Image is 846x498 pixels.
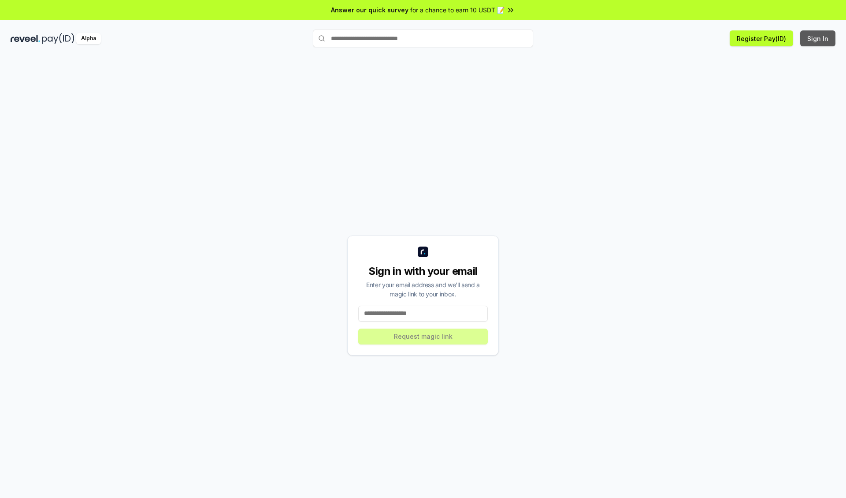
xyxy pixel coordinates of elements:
[42,33,74,44] img: pay_id
[800,30,835,46] button: Sign In
[358,280,488,299] div: Enter your email address and we’ll send a magic link to your inbox.
[11,33,40,44] img: reveel_dark
[418,247,428,257] img: logo_small
[358,264,488,278] div: Sign in with your email
[331,5,408,15] span: Answer our quick survey
[410,5,505,15] span: for a chance to earn 10 USDT 📝
[730,30,793,46] button: Register Pay(ID)
[76,33,101,44] div: Alpha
